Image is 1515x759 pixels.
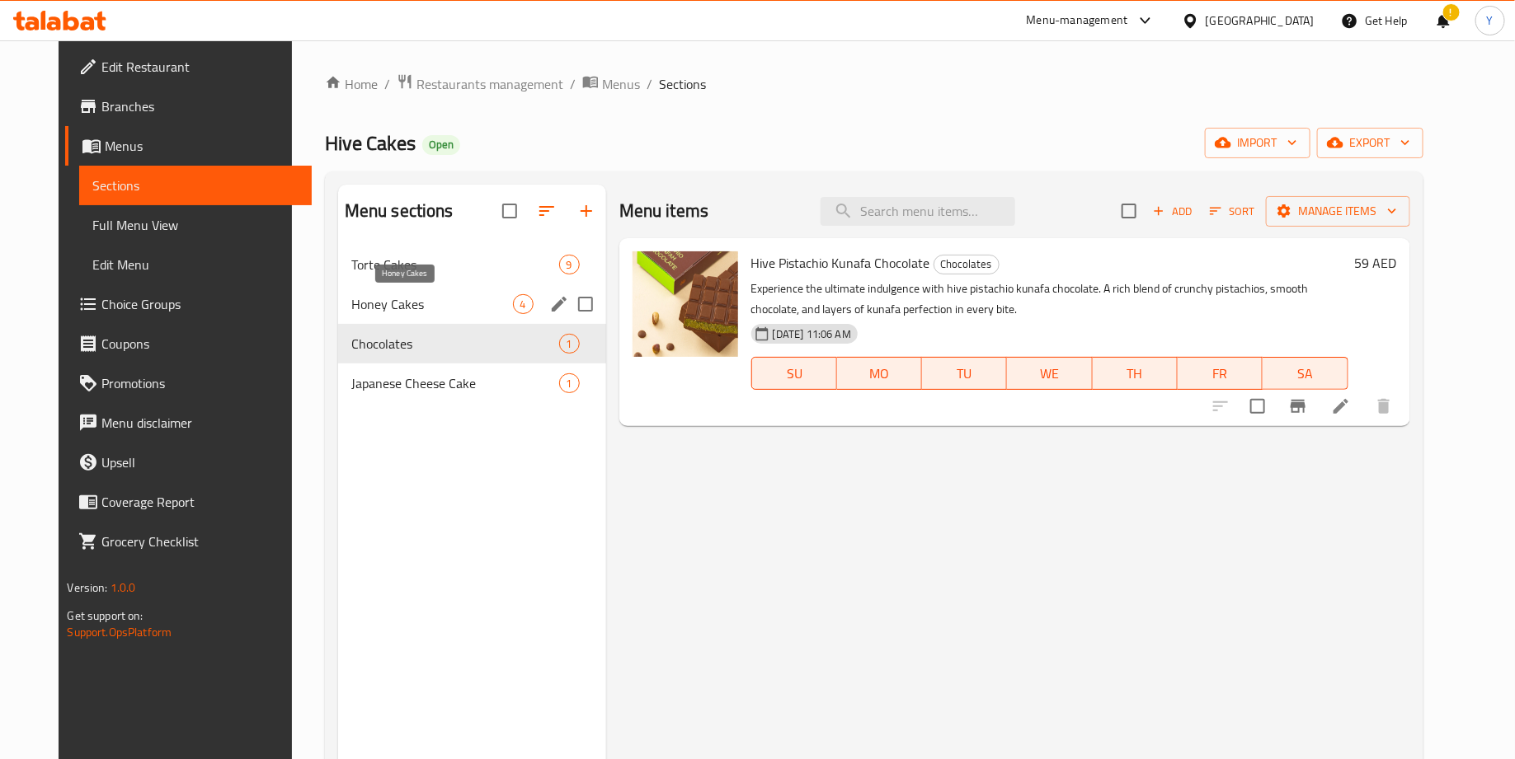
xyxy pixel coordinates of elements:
span: Chocolates [351,334,559,354]
a: Menus [65,126,312,166]
span: Menus [602,74,640,94]
span: export [1330,133,1410,153]
span: 1 [560,376,579,391]
span: WE [1014,362,1085,386]
h2: Menu items [619,199,709,223]
a: Home [325,74,378,94]
div: Chocolates1 [338,324,606,363]
span: Get support on: [67,605,143,626]
span: Select to update [1240,389,1275,424]
a: Edit Restaurant [65,47,312,87]
span: Add [1150,202,1195,221]
div: items [559,373,580,393]
span: Menu disclaimer [101,413,299,433]
a: Restaurants management [397,73,563,95]
a: Coverage Report [65,482,312,522]
div: Japanese Cheese Cake1 [338,363,606,403]
span: Chocolates [934,255,999,274]
li: / [647,74,652,94]
a: Upsell [65,443,312,482]
button: edit [547,292,572,316]
div: items [559,255,580,274]
span: FR [1184,362,1256,386]
button: SU [751,357,837,390]
p: Experience the ultimate indulgence with hive pistachio kunafa chocolate. A rich blend of crunchy ... [751,279,1348,320]
span: MO [844,362,915,386]
a: Edit menu item [1331,396,1351,416]
div: Torte Cakes [351,255,559,274]
div: items [513,294,534,314]
span: TU [929,362,1000,386]
a: Menus [582,73,640,95]
span: Sort sections [527,191,567,231]
span: import [1218,133,1297,153]
a: Branches [65,87,312,126]
span: Sections [92,176,299,195]
span: Sections [659,74,706,94]
span: Grocery Checklist [101,532,299,551]
span: Manage items [1279,201,1397,222]
span: 1.0.0 [111,577,136,598]
span: Coverage Report [101,492,299,512]
span: Select all sections [492,194,527,228]
span: Restaurants management [416,74,563,94]
span: Select section [1112,194,1146,228]
a: Promotions [65,363,312,403]
a: Support.OpsPlatform [67,621,172,643]
a: Coupons [65,324,312,363]
div: Torte Cakes9 [338,245,606,284]
a: Choice Groups [65,284,312,324]
span: 4 [514,297,533,312]
img: Hive Pistachio Kunafa Chocolate [633,251,738,357]
h6: 59 AED [1355,251,1397,274]
span: Honey Cakes [351,294,513,314]
span: Y [1487,12,1494,30]
button: Add section [567,191,606,231]
span: Sort items [1199,199,1266,224]
span: Edit Restaurant [101,57,299,77]
span: SA [1269,362,1341,386]
div: items [559,334,580,354]
span: 1 [560,336,579,352]
span: Promotions [101,373,299,393]
button: Manage items [1266,196,1410,227]
button: export [1317,128,1423,158]
span: Full Menu View [92,215,299,235]
nav: Menu sections [338,238,606,410]
span: Choice Groups [101,294,299,314]
button: import [1205,128,1310,158]
span: Upsell [101,452,299,472]
button: delete [1364,387,1404,426]
li: / [570,74,576,94]
button: Sort [1206,199,1259,224]
span: Hive Cakes [325,124,416,162]
div: Honey Cakes4edit [338,284,606,324]
span: Hive Pistachio Kunafa Chocolate [751,251,930,275]
span: 9 [560,257,579,273]
button: Branch-specific-item [1278,387,1318,426]
span: Japanese Cheese Cake [351,373,559,393]
a: Sections [79,166,312,205]
div: [GEOGRAPHIC_DATA] [1206,12,1315,30]
button: FR [1178,357,1263,390]
span: TH [1099,362,1171,386]
div: Open [422,135,460,155]
div: Chocolates [934,255,1000,274]
h2: Menu sections [345,199,454,223]
a: Grocery Checklist [65,522,312,561]
span: Branches [101,96,299,116]
nav: breadcrumb [325,73,1423,95]
span: Menus [105,136,299,156]
a: Edit Menu [79,245,312,284]
li: / [384,74,390,94]
button: TU [922,357,1007,390]
span: Version: [67,577,107,598]
button: Add [1146,199,1199,224]
span: Sort [1210,202,1255,221]
a: Full Menu View [79,205,312,245]
button: TH [1093,357,1178,390]
span: SU [759,362,830,386]
span: [DATE] 11:06 AM [766,326,858,342]
div: Menu-management [1027,11,1128,30]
